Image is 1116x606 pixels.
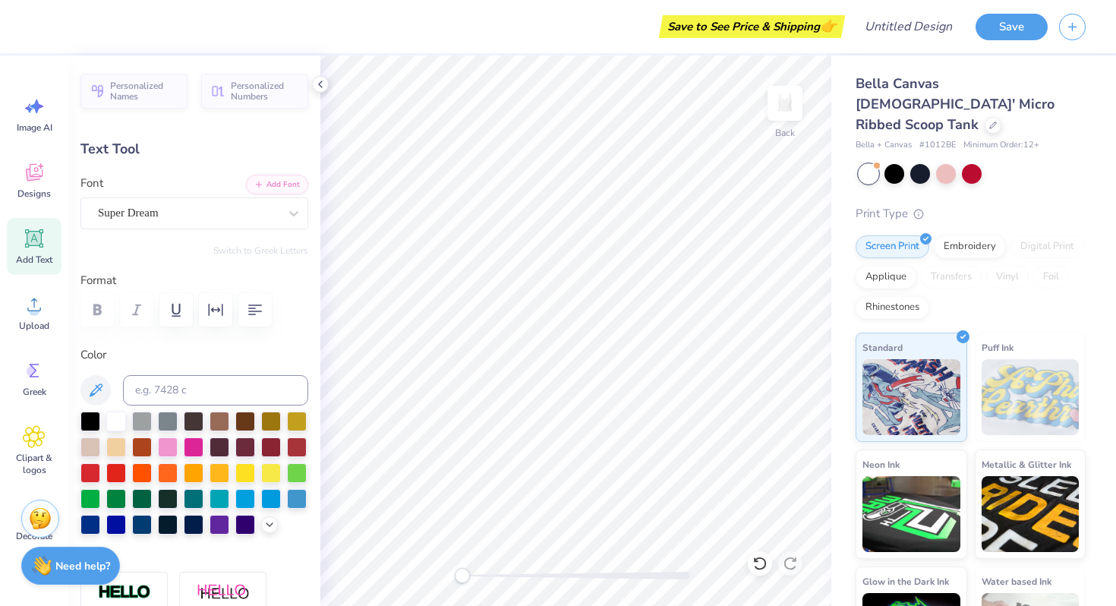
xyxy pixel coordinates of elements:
input: e.g. 7428 c [123,375,308,406]
img: Standard [862,359,960,435]
span: Greek [23,386,46,398]
img: Neon Ink [862,476,960,552]
span: Neon Ink [862,456,900,472]
span: Decorate [16,530,52,542]
span: Metallic & Glitter Ink [982,456,1071,472]
span: Water based Ink [982,573,1051,589]
span: Glow in the Dark Ink [862,573,949,589]
span: Add Text [16,254,52,266]
span: Clipart & logos [9,452,59,476]
button: Personalized Numbers [201,74,308,109]
label: Font [80,175,103,192]
span: Image AI [17,122,52,134]
span: 👉 [820,17,837,35]
span: Standard [862,339,903,355]
div: Digital Print [1010,235,1084,258]
div: Back [775,126,795,140]
label: Format [80,272,308,289]
span: Bella Canvas [DEMOGRAPHIC_DATA]' Micro Ribbed Scoop Tank [856,74,1055,134]
label: Color [80,346,308,364]
span: Upload [19,320,49,332]
div: Accessibility label [455,568,470,583]
span: Bella + Canvas [856,139,912,152]
strong: Need help? [55,559,110,573]
button: Save [976,14,1048,40]
img: Metallic & Glitter Ink [982,476,1080,552]
img: Stroke [98,584,151,601]
div: Embroidery [934,235,1006,258]
div: Foil [1033,266,1069,289]
div: Screen Print [856,235,929,258]
span: Personalized Numbers [231,80,299,102]
span: Minimum Order: 12 + [963,139,1039,152]
div: Applique [856,266,916,289]
div: Transfers [921,266,982,289]
span: Personalized Names [110,80,178,102]
img: Back [770,88,800,118]
div: Print Type [856,205,1086,223]
img: Shadow [197,583,250,602]
div: Text Tool [80,139,308,159]
button: Switch to Greek Letters [213,245,308,257]
button: Add Font [246,175,308,194]
span: # 1012BE [919,139,956,152]
span: Puff Ink [982,339,1014,355]
img: Puff Ink [982,359,1080,435]
input: Untitled Design [853,11,964,42]
span: Designs [17,188,51,200]
div: Save to See Price & Shipping [663,15,841,38]
button: Personalized Names [80,74,188,109]
div: Vinyl [986,266,1029,289]
div: Rhinestones [856,296,929,319]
